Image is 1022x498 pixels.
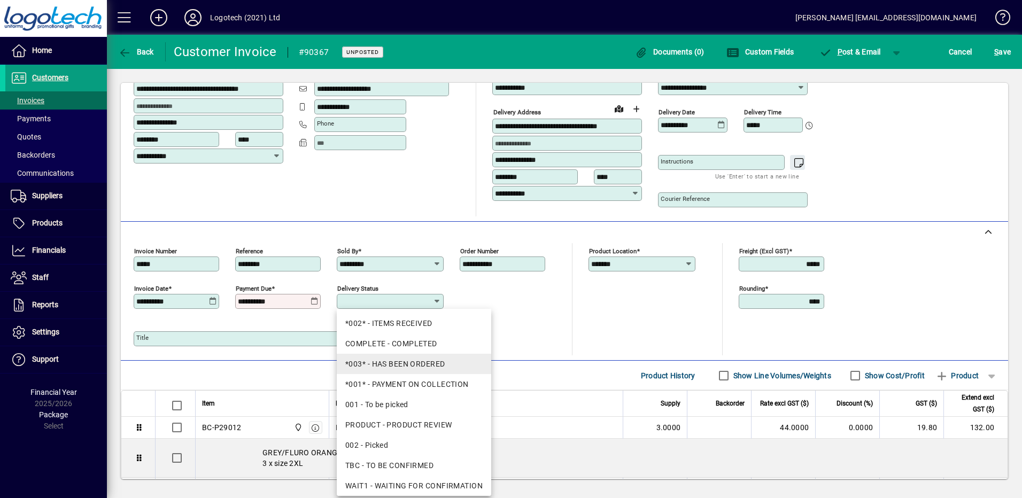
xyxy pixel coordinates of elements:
div: [PERSON_NAME] [EMAIL_ADDRESS][DOMAIN_NAME] [795,9,977,26]
span: P [838,48,842,56]
span: Quotes [11,133,41,141]
mat-option: *002* - ITEMS RECEIVED [337,313,491,333]
div: 002 - Picked [345,440,483,451]
span: Central [291,422,304,433]
a: Financials [5,237,107,264]
div: *003* - HAS BEEN ORDERED [345,359,483,370]
mat-label: Instructions [661,158,693,165]
span: 3.0000 [656,422,681,433]
td: 19.80 [879,417,943,439]
button: Add [142,8,176,27]
div: 44.0000 [758,422,809,433]
span: Support [32,355,59,363]
mat-label: Invoice date [134,285,168,292]
button: Save [992,42,1013,61]
span: Discount (%) [837,398,873,409]
mat-label: Freight (excl GST) [739,247,789,255]
mat-label: Order number [460,247,499,255]
button: Post & Email [814,42,886,61]
div: *002* - ITEMS RECEIVED [345,318,483,329]
span: Supply [661,398,680,409]
span: Products [32,219,63,227]
label: Show Cost/Profit [863,370,925,381]
span: ost & Email [819,48,881,56]
mat-label: Phone [317,120,334,127]
a: Knowledge Base [987,2,1009,37]
span: Financial Year [30,388,77,396]
mat-label: Product location [589,247,637,255]
span: Suppliers [32,191,63,200]
mat-label: Payment due [236,285,272,292]
div: BC-P29012 [202,422,241,433]
mat-label: Rounding [739,285,765,292]
mat-label: Delivery time [744,108,781,116]
mat-option: TBC - TO BE CONFIRMED [337,455,491,476]
mat-label: Delivery date [659,108,695,116]
span: Package [39,410,68,419]
div: TBC - TO BE CONFIRMED [345,460,483,471]
label: Show Line Volumes/Weights [731,370,831,381]
a: View on map [610,100,628,117]
span: Rate excl GST ($) [760,398,809,409]
span: Product [935,367,979,384]
a: Backorders [5,146,107,164]
a: Staff [5,264,107,291]
span: Reports [32,300,58,309]
span: GST ($) [916,398,937,409]
a: Support [5,346,107,373]
span: Settings [32,328,59,336]
a: Reports [5,292,107,318]
div: 001 - To be picked [345,399,483,410]
div: *001* - PAYMENT ON COLLECTION [345,379,483,390]
mat-option: PRODUCT - PRODUCT REVIEW [337,415,491,435]
span: ave [994,43,1011,60]
mat-option: COMPLETE - COMPLETED [337,333,491,354]
mat-option: *001* - PAYMENT ON COLLECTION [337,374,491,394]
span: Financials [32,246,66,254]
span: Communications [11,169,74,177]
span: Item [202,398,215,409]
button: Custom Fields [724,42,796,61]
button: Back [115,42,157,61]
mat-label: Sold by [337,247,358,255]
div: Customer Invoice [174,43,277,60]
div: GREY/FLURO ORANGE 3 x size 2XL [196,439,1008,477]
mat-option: *003* - HAS BEEN ORDERED [337,354,491,374]
span: Payments [11,114,51,123]
span: Biz Collection Mens Fusion Polo [336,422,445,433]
mat-label: Title [136,334,149,341]
span: Product History [641,367,695,384]
span: S [994,48,998,56]
button: Cancel [946,42,975,61]
a: Payments [5,110,107,128]
div: #90367 [299,44,329,61]
span: Custom Fields [726,48,794,56]
mat-option: 002 - Picked [337,435,491,455]
button: Product [930,366,984,385]
span: Staff [32,273,49,282]
div: COMPLETE - COMPLETED [345,338,483,349]
td: 132.00 [943,417,1008,439]
a: Invoices [5,91,107,110]
span: Backorders [11,151,55,159]
a: Products [5,210,107,237]
a: Home [5,37,107,64]
app-page-header-button: Back [107,42,166,61]
a: Settings [5,319,107,346]
mat-label: Reference [236,247,263,255]
button: Choose address [628,100,645,118]
span: Cancel [949,43,972,60]
div: PRODUCT - PRODUCT REVIEW [345,419,483,431]
button: Profile [176,8,210,27]
mat-hint: Use 'Enter' to start a new line [715,170,799,182]
a: Quotes [5,128,107,146]
div: Logotech (2021) Ltd [210,9,280,26]
mat-label: Invoice number [134,247,177,255]
a: Communications [5,164,107,182]
mat-option: WAIT1 - WAITING FOR CONFIRMATION [337,476,491,496]
span: Back [118,48,154,56]
span: Unposted [346,49,379,56]
span: Description [336,398,368,409]
span: Extend excl GST ($) [950,392,994,415]
a: Suppliers [5,183,107,209]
